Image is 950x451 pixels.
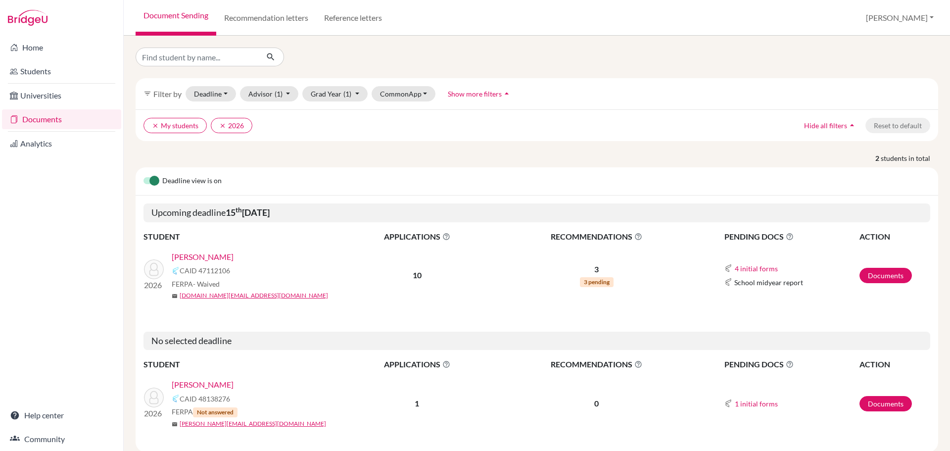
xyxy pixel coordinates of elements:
a: Home [2,38,121,57]
i: clear [219,122,226,129]
span: FERPA [172,406,237,417]
button: 4 initial forms [734,263,778,274]
th: ACTION [859,358,930,371]
a: Help center [2,405,121,425]
i: arrow_drop_up [847,120,857,130]
span: APPLICATIONS [342,358,492,370]
span: RECOMMENDATIONS [493,231,700,243]
th: STUDENT [143,358,341,371]
span: Not answered [193,407,237,417]
button: Grad Year(1) [302,86,368,101]
span: (1) [275,90,283,98]
span: RECOMMENDATIONS [493,358,700,370]
span: Filter by [153,89,182,99]
b: 10 [413,270,422,280]
img: Common App logo [724,278,732,286]
th: ACTION [859,230,930,243]
p: 3 [493,263,700,275]
span: Hide all filters [804,121,847,130]
span: APPLICATIONS [342,231,492,243]
span: mail [172,293,178,299]
span: PENDING DOCS [724,358,858,370]
h5: No selected deadline [143,332,930,351]
i: clear [152,122,159,129]
span: CAID 47112106 [180,265,230,276]
span: students in total [881,153,938,163]
button: 1 initial forms [734,398,778,409]
img: Bridge-U [8,10,47,26]
b: 1 [415,399,419,408]
span: 3 pending [580,277,614,287]
i: filter_list [143,90,151,98]
p: 2026 [144,279,164,291]
span: PENDING DOCS [724,231,858,243]
a: Documents [859,268,912,283]
sup: th [236,206,242,214]
span: (1) [343,90,351,98]
a: Documents [2,109,121,129]
span: - Waived [193,280,220,288]
img: Common App logo [724,400,732,407]
b: 15 [DATE] [226,207,270,218]
span: Deadline view is on [162,175,222,187]
strong: 2 [875,153,881,163]
a: Students [2,61,121,81]
button: Deadline [186,86,236,101]
button: clearMy students [143,118,207,133]
img: Wang, Xuanya [144,259,164,279]
button: Reset to default [865,118,930,133]
a: [PERSON_NAME] [172,251,234,263]
button: Advisor(1) [240,86,299,101]
span: FERPA [172,279,220,289]
img: Common App logo [172,395,180,402]
p: 0 [493,398,700,409]
input: Find student by name... [136,48,258,66]
button: Hide all filtersarrow_drop_up [796,118,865,133]
img: Common App logo [724,264,732,272]
button: [PERSON_NAME] [861,8,938,27]
span: CAID 48138276 [180,394,230,404]
h5: Upcoming deadline [143,203,930,222]
a: Documents [859,396,912,411]
span: School midyear report [734,277,803,288]
i: arrow_drop_up [502,89,512,99]
a: Analytics [2,134,121,153]
img: Abusrewil, Adam [144,388,164,407]
button: Show more filtersarrow_drop_up [439,86,520,101]
a: [PERSON_NAME][EMAIL_ADDRESS][DOMAIN_NAME] [180,419,326,428]
p: 2026 [144,407,164,419]
img: Common App logo [172,267,180,275]
a: Universities [2,86,121,105]
a: [PERSON_NAME] [172,379,234,391]
button: clear2026 [211,118,252,133]
button: CommonApp [372,86,436,101]
th: STUDENT [143,230,341,243]
span: Show more filters [448,90,502,98]
span: mail [172,421,178,427]
a: [DOMAIN_NAME][EMAIL_ADDRESS][DOMAIN_NAME] [180,291,328,300]
a: Community [2,429,121,449]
